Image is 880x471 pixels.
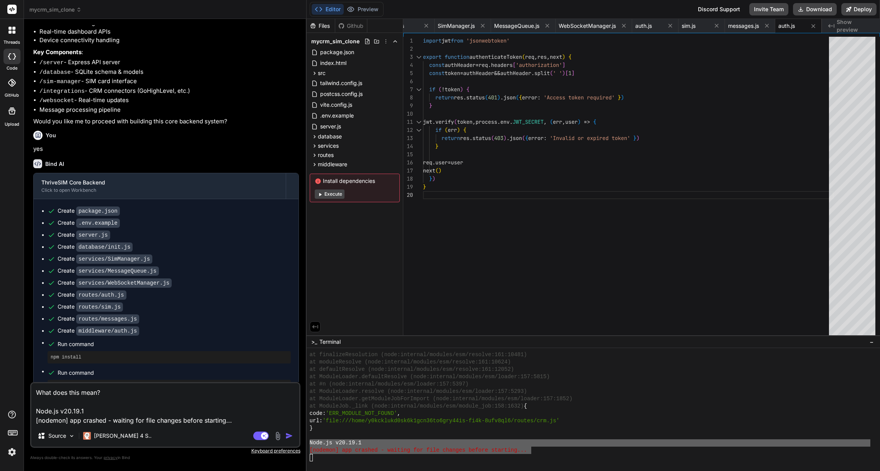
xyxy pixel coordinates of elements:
[39,78,81,85] code: /sim-manager
[693,3,745,15] div: Discord Support
[58,291,126,299] div: Create
[435,94,454,101] span: return
[544,135,547,142] span: :
[438,22,475,30] span: SimManager.js
[68,433,75,439] img: Pick Models
[550,70,553,77] span: (
[58,219,120,227] div: Create
[310,351,527,358] span: at finalizeResolution (node:internal/modules/esm/resolve:161:10481)
[318,142,339,150] span: services
[442,86,445,93] span: !
[507,135,510,142] span: .
[553,70,562,77] span: ' '
[491,61,513,68] span: headers
[403,142,413,150] div: 14
[472,118,476,125] span: ,
[104,455,118,460] span: privacy
[451,37,463,44] span: from
[522,135,525,142] span: (
[403,126,413,134] div: 12
[414,118,424,126] div: Click to collapse the range.
[491,135,494,142] span: (
[83,432,91,440] img: Claude 4 Sonnet
[45,160,64,168] h6: Bind AI
[344,4,382,15] button: Preview
[584,118,590,125] span: =>
[310,403,524,410] span: at ModuleJob._link (node:internal/modules/esm/module_job:158:1632)
[749,3,788,15] button: Invite Team
[500,70,531,77] span: authHeader
[5,445,19,459] img: settings
[30,448,300,454] p: Keyboard preferences
[41,187,278,193] div: Click to open Workbench
[460,86,463,93] span: )
[448,159,451,166] span: =
[5,121,19,128] label: Upload
[94,432,152,440] p: [PERSON_NAME] 4 S..
[414,126,424,134] div: Click to collapse the range.
[319,100,353,109] span: vite.config.js
[423,53,442,60] span: export
[497,118,500,125] span: .
[448,126,457,133] span: err
[485,94,488,101] span: (
[39,96,299,106] li: - Real-time updates
[39,58,299,68] li: - Express API server
[312,4,344,15] button: Editor
[837,18,874,34] span: Show preview
[621,94,624,101] span: )
[445,70,460,77] span: token
[39,60,64,66] code: /server
[429,86,435,93] span: if
[76,218,120,228] code: .env.example
[522,53,525,60] span: (
[466,86,469,93] span: {
[315,189,344,199] button: Execute
[414,85,424,94] div: Click to collapse the range.
[33,48,299,57] p: :
[31,383,299,425] textarea: What does this mean? Node.js v20.19.1 [nodemon] app crashed - waiting for file changes before sta...
[403,183,413,191] div: 19
[550,135,630,142] span: 'Invalid or expired token'
[318,151,334,159] span: routes
[531,70,534,77] span: .
[41,179,278,186] div: ThriveSIM Core Backend
[870,338,874,346] span: −
[319,78,363,88] span: tailwind.config.js
[618,94,621,101] span: }
[429,175,432,182] span: }
[3,39,20,46] label: threads
[516,61,562,68] span: 'authorization'
[33,145,299,154] p: yes
[326,410,397,417] span: 'ERR_MODULE_NOT_FOUND'
[503,135,507,142] span: )
[76,326,139,336] code: middleware/auth.js
[315,177,395,185] span: Install dependencies
[403,150,413,159] div: 15
[58,327,139,335] div: Create
[310,373,550,381] span: at ModuleLoader.defaultResolve (node:internal/modules/esm/loader:157:5815)
[29,6,82,14] span: mycrm_sim_clone
[500,118,510,125] span: env
[58,255,152,263] div: Create
[432,175,435,182] span: )
[310,417,323,425] span: url:
[76,230,110,240] code: server.js
[463,126,466,133] span: {
[635,22,652,30] span: auth.js
[442,37,451,44] span: jwt
[48,432,66,440] p: Source
[273,432,282,440] img: attachment
[310,395,573,403] span: at ModuleLoader.getModuleJobForImport (node:internal/modules/esm/loader:157:1852)
[466,37,510,44] span: 'jsonwebtoken'
[39,77,299,87] li: - SIM card interface
[319,122,342,131] span: server.js
[76,290,126,300] code: routes/auth.js
[568,70,571,77] span: 1
[403,37,413,45] div: 1
[310,439,362,447] span: Node.js v20.19.1
[469,135,472,142] span: .
[310,447,527,454] span: [nodemon] app crashed - waiting for file changes before starting...
[423,118,432,125] span: jwt
[46,131,56,139] h6: You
